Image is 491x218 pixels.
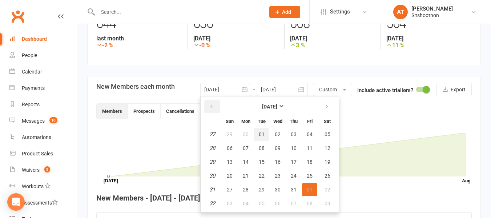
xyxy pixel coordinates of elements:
[307,119,313,124] small: Friday
[307,159,313,165] span: 18
[97,104,128,119] button: Members
[49,117,57,123] span: 10
[96,7,260,17] input: Search...
[307,187,313,193] span: 01
[22,102,40,107] div: Reports
[222,183,237,196] button: 27
[307,131,313,137] span: 04
[302,197,317,210] button: 08
[313,83,352,96] button: Custom
[96,35,182,42] strong: last month
[209,131,215,138] em: 27
[9,178,77,195] a: Workouts
[222,155,237,169] button: 13
[275,201,281,206] span: 06
[227,131,233,137] span: 29
[227,201,233,206] span: 03
[209,200,215,207] em: 32
[302,169,317,182] button: 25
[238,142,253,155] button: 07
[254,155,269,169] button: 15
[318,142,337,155] button: 12
[290,35,375,42] strong: [DATE]
[290,119,298,124] small: Thursday
[318,128,337,141] button: 05
[258,119,266,124] small: Tuesday
[269,6,300,18] button: Add
[259,201,265,206] span: 05
[286,169,301,182] button: 24
[193,35,279,42] strong: [DATE]
[411,5,453,12] div: [PERSON_NAME]
[128,104,161,119] button: Prospects
[275,131,281,137] span: 02
[9,96,77,113] a: Reports
[222,142,237,155] button: 06
[243,145,249,151] span: 07
[222,128,237,141] button: 29
[286,155,301,169] button: 17
[209,145,215,151] em: 28
[254,169,269,182] button: 22
[325,159,330,165] span: 19
[325,201,330,206] span: 09
[275,159,281,165] span: 16
[243,201,249,206] span: 04
[9,47,77,64] a: People
[7,193,25,211] div: Open Intercom Messenger
[209,186,215,193] em: 31
[275,145,281,151] span: 09
[393,5,408,19] div: AT
[270,183,285,196] button: 30
[227,187,233,193] span: 27
[96,83,175,90] h3: New Members each month
[318,197,337,210] button: 09
[243,159,249,165] span: 14
[259,159,265,165] span: 15
[22,118,45,124] div: Messages
[291,159,297,165] span: 17
[302,142,317,155] button: 11
[22,167,40,173] div: Waivers
[193,42,279,49] strong: -0 %
[291,201,297,206] span: 07
[291,187,297,193] span: 31
[290,42,375,49] strong: 3 %
[325,173,330,179] span: 26
[226,119,234,124] small: Sunday
[9,31,77,47] a: Dashboard
[254,183,269,196] button: 29
[22,36,47,42] div: Dashboard
[307,201,313,206] span: 08
[386,13,472,35] div: 564
[22,151,53,156] div: Product Sales
[386,35,472,42] strong: [DATE]
[291,131,297,137] span: 03
[161,104,200,119] button: Cancellations
[22,85,45,91] div: Payments
[302,128,317,141] button: 04
[227,173,233,179] span: 20
[238,197,253,210] button: 04
[222,197,237,210] button: 03
[238,155,253,169] button: 14
[96,42,182,49] strong: -2 %
[286,183,301,196] button: 31
[259,173,265,179] span: 22
[254,142,269,155] button: 08
[44,166,50,173] span: 5
[9,146,77,162] a: Product Sales
[325,145,330,151] span: 12
[238,183,253,196] button: 28
[243,187,249,193] span: 28
[22,52,37,58] div: People
[9,64,77,80] a: Calendar
[286,142,301,155] button: 10
[96,194,472,202] h4: New Members - [DATE] - [DATE]
[9,162,77,178] a: Waivers 5
[286,128,301,141] button: 03
[222,169,237,182] button: 20
[254,197,269,210] button: 05
[270,142,285,155] button: 09
[259,145,265,151] span: 08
